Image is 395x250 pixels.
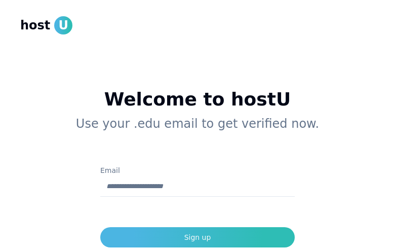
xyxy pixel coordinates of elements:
[36,89,359,110] h1: Welcome to hostU
[36,116,359,132] p: Use your .edu email to get verified now.
[100,227,295,247] button: Sign up
[20,16,72,34] a: hostU
[100,166,120,174] label: Email
[20,17,50,33] span: host
[184,232,211,242] div: Sign up
[54,16,72,34] span: U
